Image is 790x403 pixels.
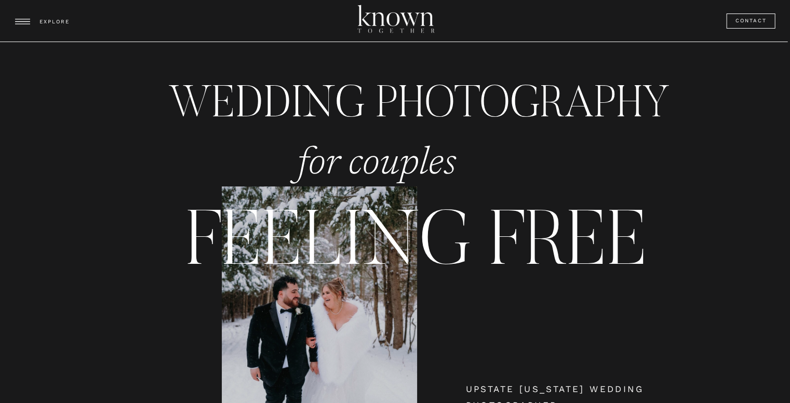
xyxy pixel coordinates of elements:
h2: for couples [297,141,459,192]
h2: WEDDING PHOTOGRAPHY [168,75,681,132]
a: Contact [735,16,768,26]
h3: EXPLORE [39,17,72,27]
h3: FEELING FREE [125,192,709,266]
